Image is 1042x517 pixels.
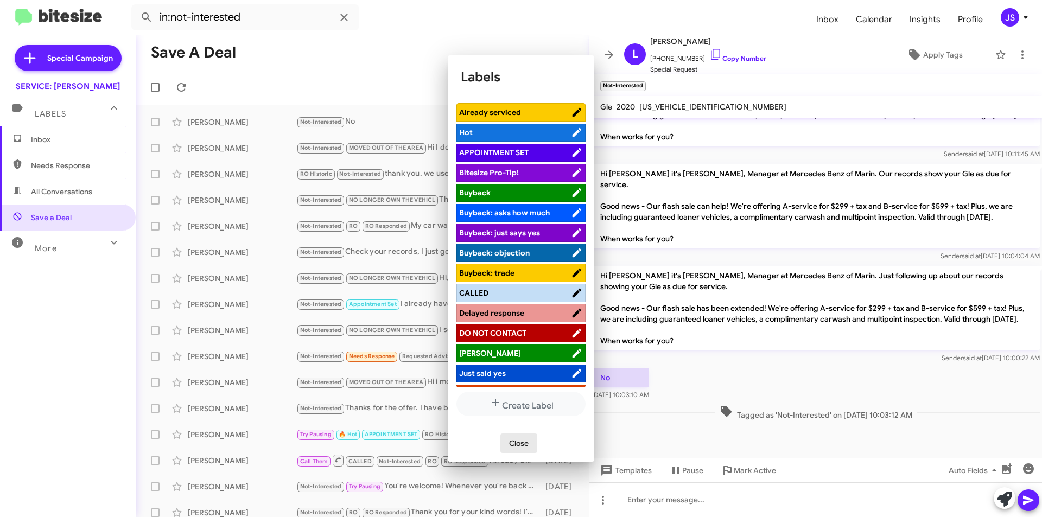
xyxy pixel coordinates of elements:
span: Not-Interested [300,196,342,203]
span: 🔥 Hot [339,431,357,438]
div: [PERSON_NAME] [188,403,296,414]
span: said at [963,354,982,362]
span: Sender [DATE] 10:00:22 AM [942,354,1040,362]
span: RO Historic [425,431,457,438]
div: My car was just in for service a few weeks ago. Was this not addressed? [296,220,540,232]
span: Not-Interested [300,483,342,490]
div: You're welcome! Whenever you're back from [GEOGRAPHIC_DATA], feel free to reach out on here to sc... [296,480,540,493]
span: Not-Interested [339,170,381,177]
span: Already serviced [459,107,521,117]
span: Auto Fields [949,461,1001,480]
span: Not-Interested [300,405,342,412]
button: Close [500,433,537,453]
span: [PERSON_NAME] [650,35,766,48]
span: Calendar [847,4,901,35]
span: Pause [682,461,703,480]
span: All Conversations [31,186,92,197]
span: Appointment Set [349,301,397,308]
span: Buyback: trade [459,268,514,278]
div: [PERSON_NAME] [188,325,296,336]
span: Mark Active [734,461,776,480]
span: Bitesize Pro-Tip! [459,168,519,177]
span: MOVED OUT OF THE AREA [349,379,423,386]
div: thank you. we use a local mechanic for maintenance. it's much easier for us. [296,168,540,180]
span: Call Them [300,458,328,465]
span: Buyback: just says yes [459,228,540,238]
div: [PERSON_NAME] [188,143,296,154]
span: RO Responded [365,222,407,229]
span: said at [965,150,984,158]
div: Hi i moved so i no longer live in [GEOGRAPHIC_DATA] , thanks for checking though ! feel free to d... [296,376,540,388]
span: [PERSON_NAME] [459,348,521,358]
span: Special Campaign [47,53,113,63]
p: No [592,368,649,387]
span: Special Request [650,64,766,75]
div: [PERSON_NAME] [188,351,296,362]
span: 2020 [617,102,635,112]
span: RO Responded [444,458,486,465]
span: Just said yes [459,368,506,378]
div: [PERSON_NAME] [188,247,296,258]
span: RO [349,509,358,516]
div: [PERSON_NAME] [188,481,296,492]
span: CALLED [348,458,372,465]
span: [US_VEHICLE_IDENTIFICATION_NUMBER] [639,102,786,112]
span: Not-Interested [300,118,342,125]
span: Not-Interested [300,248,342,256]
div: JS [1001,8,1019,27]
span: Sender [DATE] 10:04:04 AM [941,252,1040,260]
span: Gle [600,102,612,112]
span: APPOINTMENT SET [365,431,418,438]
button: Create Label [456,392,586,416]
span: Close [509,433,529,453]
span: Buyback: objection [459,248,530,258]
span: NO LONGER OWN THE VEHICL [349,275,436,282]
span: Requested Advisor Assist [402,353,474,360]
span: CALLED [459,288,488,298]
div: Thank you but I no longer own that vehicle. [296,194,540,206]
span: NO LONGER OWN THE VEHICL [349,327,436,334]
span: Buyback [459,188,491,197]
h1: Save a Deal [151,44,236,61]
span: Delayed response [459,308,524,318]
div: Hi, my mother passed away, and we sold her car. Thank you. [296,272,540,284]
span: More [35,244,57,253]
span: Not-Interested [300,275,342,282]
span: Hot [459,127,473,137]
a: Copy Number [709,54,766,62]
span: Buyback: asks how much [459,208,550,218]
div: [PERSON_NAME] [188,299,296,310]
span: Insights [901,4,949,35]
span: DO NOT CONTACT [459,328,526,338]
span: Not-Interested [300,509,342,516]
span: [PHONE_NUMBER] [650,48,766,64]
div: Already booked it thx [296,454,540,467]
span: RO Responded [365,509,407,516]
span: Tagged as 'Not-Interested' on [DATE] 10:03:12 AM [715,405,917,420]
span: Try Pausing [349,483,380,490]
div: [PERSON_NAME] [188,429,296,440]
span: Save a Deal [31,212,72,223]
span: Needs Response [349,353,395,360]
div: Thanks for the offer. I have been taking my car to an independent garage. [296,402,540,414]
small: Not-Interested [600,81,646,91]
span: Labels [35,109,66,119]
span: L [632,46,638,63]
span: Try Pausing [300,431,332,438]
div: No [296,116,540,128]
div: Check your records, I just got that done! [296,246,540,258]
span: RO [428,458,436,465]
span: MOVED OUT OF THE AREA [349,144,423,151]
span: NO LONGER OWN THE VEHICL [349,196,436,203]
span: Not-Interested [300,222,342,229]
div: [PERSON_NAME] [188,169,296,180]
div: SERVICE: [PERSON_NAME] [16,81,120,92]
span: [DATE] 10:03:10 AM [592,391,649,399]
span: RO [349,222,358,229]
span: Inbox [31,134,123,145]
span: Not-Interested [300,379,342,386]
div: I already have an appointment. Thank you. [296,298,540,310]
span: Not-Interested [300,327,342,334]
span: said at [962,252,981,260]
div: [PERSON_NAME] [188,273,296,284]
